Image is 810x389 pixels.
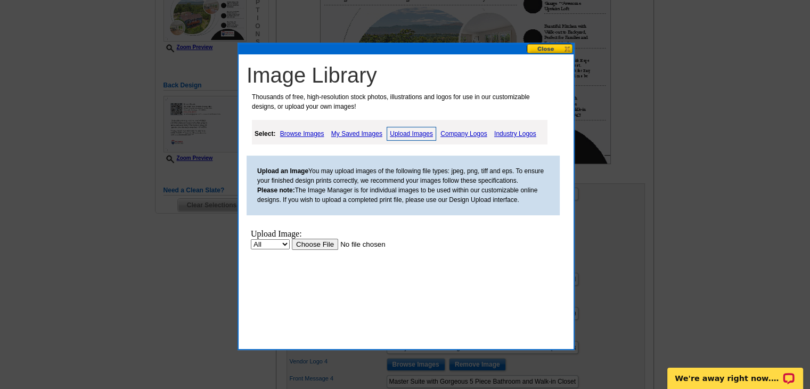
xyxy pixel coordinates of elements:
div: Upload Image: [4,4,198,14]
strong: Select: [255,130,275,137]
p: Thousands of free, high-resolution stock photos, illustrations and logos for use in our customiza... [247,92,551,111]
iframe: LiveChat chat widget [660,355,810,389]
a: Company Logos [438,127,489,140]
a: Upload Images [387,127,436,141]
b: Please note: [257,187,295,194]
a: Industry Logos [492,127,539,140]
a: My Saved Images [329,127,385,140]
div: You may upload images of the following file types: jpeg, png, tiff and eps. To ensure your finish... [247,156,560,215]
h1: Image Library [247,62,571,88]
b: Upload an Image [257,167,308,175]
a: Browse Images [277,127,327,140]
